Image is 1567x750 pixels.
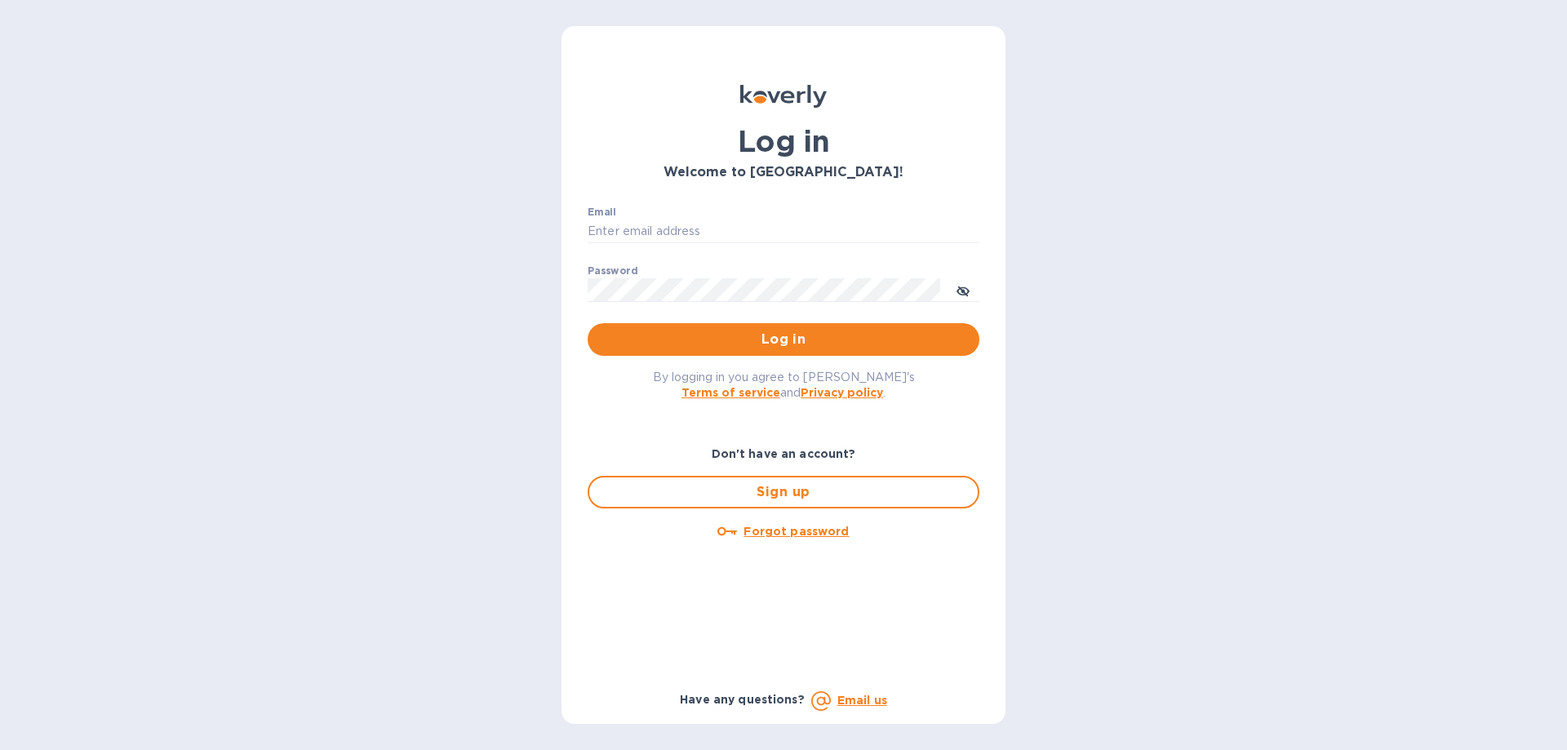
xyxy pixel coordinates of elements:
[588,323,979,356] button: Log in
[744,525,849,538] u: Forgot password
[653,371,915,399] span: By logging in you agree to [PERSON_NAME]'s and .
[740,85,827,108] img: Koverly
[588,165,979,180] h3: Welcome to [GEOGRAPHIC_DATA]!
[601,330,966,349] span: Log in
[588,476,979,508] button: Sign up
[680,693,805,706] b: Have any questions?
[602,482,965,502] span: Sign up
[681,386,780,399] a: Terms of service
[588,124,979,158] h1: Log in
[588,207,616,217] label: Email
[947,273,979,306] button: toggle password visibility
[801,386,883,399] a: Privacy policy
[588,220,979,244] input: Enter email address
[837,694,887,707] a: Email us
[712,447,856,460] b: Don't have an account?
[588,266,637,276] label: Password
